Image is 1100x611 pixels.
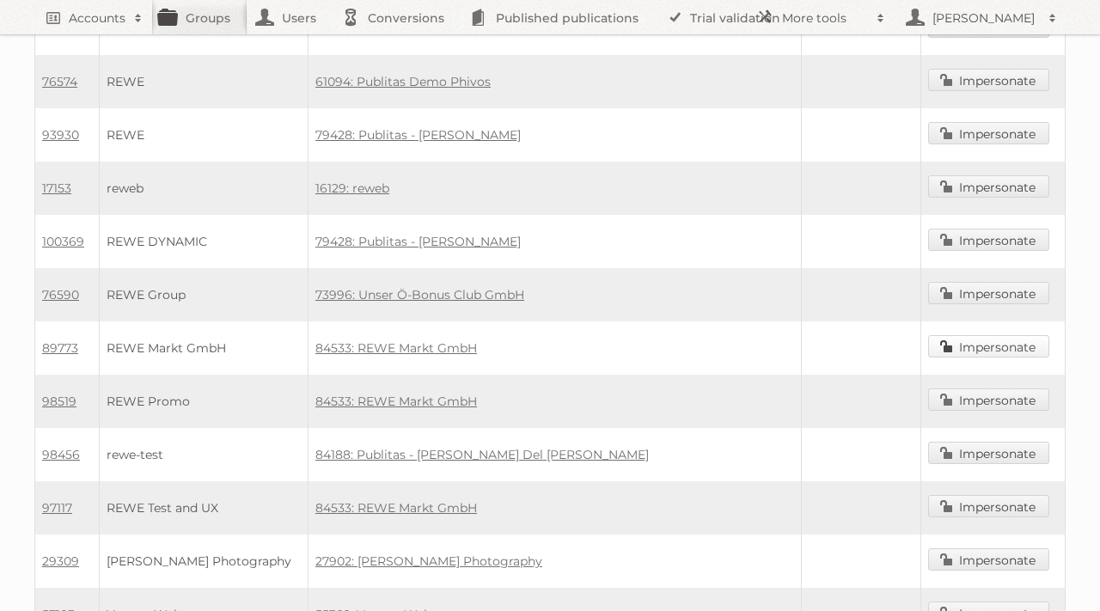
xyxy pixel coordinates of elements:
[315,180,389,196] a: 16129: reweb
[42,340,78,356] a: 89773
[42,180,71,196] a: 17153
[99,428,308,481] td: rewe-test
[42,127,79,143] a: 93930
[928,69,1049,91] a: Impersonate
[99,215,308,268] td: REWE DYNAMIC
[99,375,308,428] td: REWE Promo
[315,394,477,409] a: 84533: REWE Markt GmbH
[99,321,308,375] td: REWE Markt GmbH
[315,553,542,569] a: 27902: [PERSON_NAME] Photography
[42,394,76,409] a: 98519
[315,74,491,89] a: 61094: Publitas Demo Phivos
[928,282,1049,304] a: Impersonate
[928,9,1040,27] h2: [PERSON_NAME]
[315,500,477,516] a: 84533: REWE Markt GmbH
[315,447,649,462] a: 84188: Publitas - [PERSON_NAME] Del [PERSON_NAME]
[315,127,521,143] a: 79428: Publitas - [PERSON_NAME]
[42,553,79,569] a: 29309
[928,122,1049,144] a: Impersonate
[928,175,1049,198] a: Impersonate
[928,442,1049,464] a: Impersonate
[42,234,84,249] a: 100369
[928,548,1049,571] a: Impersonate
[99,162,308,215] td: reweb
[69,9,125,27] h2: Accounts
[928,495,1049,517] a: Impersonate
[782,9,868,27] h2: More tools
[99,481,308,535] td: REWE Test and UX
[928,229,1049,251] a: Impersonate
[42,500,72,516] a: 97117
[315,287,524,302] a: 73996: Unser Ö-Bonus Club GmbH
[928,335,1049,357] a: Impersonate
[315,340,477,356] a: 84533: REWE Markt GmbH
[315,234,521,249] a: 79428: Publitas - [PERSON_NAME]
[42,74,77,89] a: 76574
[99,268,308,321] td: REWE Group
[99,55,308,108] td: REWE
[42,447,80,462] a: 98456
[42,287,79,302] a: 76590
[928,388,1049,411] a: Impersonate
[99,108,308,162] td: REWE
[99,535,308,588] td: [PERSON_NAME] Photography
